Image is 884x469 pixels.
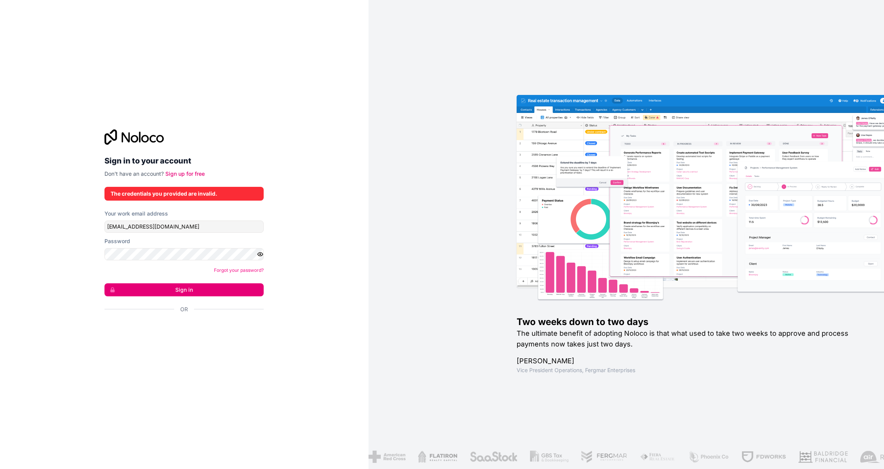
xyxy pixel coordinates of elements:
iframe: Sign in with Google Button [101,322,261,338]
h2: Sign in to your account [104,154,264,168]
input: Email address [104,221,264,233]
img: /assets/american-red-cross-BAupjrZR.png [368,451,405,463]
img: /assets/fiera-fwj2N5v4.png [639,451,675,463]
h1: Vice President Operations , Fergmar Enterprises [517,366,860,374]
input: Password [104,248,264,260]
img: /assets/fdworks-Bi04fVtw.png [741,451,786,463]
img: /assets/saastock-C6Zbiodz.png [469,451,517,463]
a: Sign up for free [165,170,205,177]
span: Don't have an account? [104,170,164,177]
span: Or [180,306,188,313]
img: /assets/baldridge-DxmPIwAm.png [798,451,848,463]
h1: Two weeks down to two days [517,316,860,328]
a: Forgot your password? [214,267,264,273]
img: /assets/fergmar-CudnrXN5.png [581,451,627,463]
label: Your work email address [104,210,168,217]
label: Password [104,237,130,245]
div: The credentials you provided are invalid. [111,190,258,198]
img: /assets/gbstax-C-GtDUiK.png [530,451,569,463]
img: /assets/flatiron-C8eUkumj.png [418,451,457,463]
h1: [PERSON_NAME] [517,356,860,366]
img: /assets/phoenix-BREaitsQ.png [688,451,729,463]
button: Sign in [104,283,264,296]
h2: The ultimate benefit of adopting Noloco is that what used to take two weeks to approve and proces... [517,328,860,350]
